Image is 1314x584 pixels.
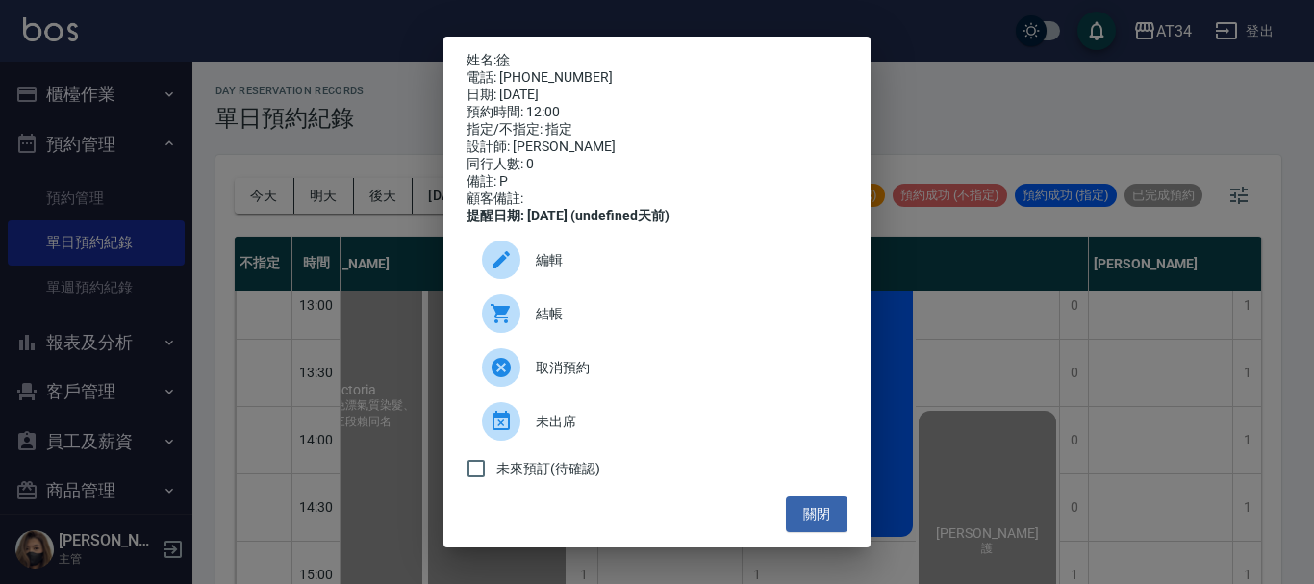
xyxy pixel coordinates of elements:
[536,304,832,324] span: 結帳
[467,341,847,394] div: 取消預約
[467,394,847,448] div: 未出席
[467,121,847,139] div: 指定/不指定: 指定
[467,69,847,87] div: 電話: [PHONE_NUMBER]
[467,156,847,173] div: 同行人數: 0
[536,358,832,378] span: 取消預約
[786,496,847,532] button: 關閉
[467,233,847,287] div: 編輯
[467,52,847,69] p: 姓名:
[536,412,832,432] span: 未出席
[467,104,847,121] div: 預約時間: 12:00
[467,139,847,156] div: 設計師: [PERSON_NAME]
[467,173,847,190] div: 備註: P
[496,459,600,479] span: 未來預訂(待確認)
[536,250,832,270] span: 編輯
[467,208,847,225] div: 提醒日期: [DATE] (undefined天前)
[467,87,847,104] div: 日期: [DATE]
[467,190,847,208] div: 顧客備註:
[467,287,847,341] a: 結帳
[496,52,510,67] a: 徐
